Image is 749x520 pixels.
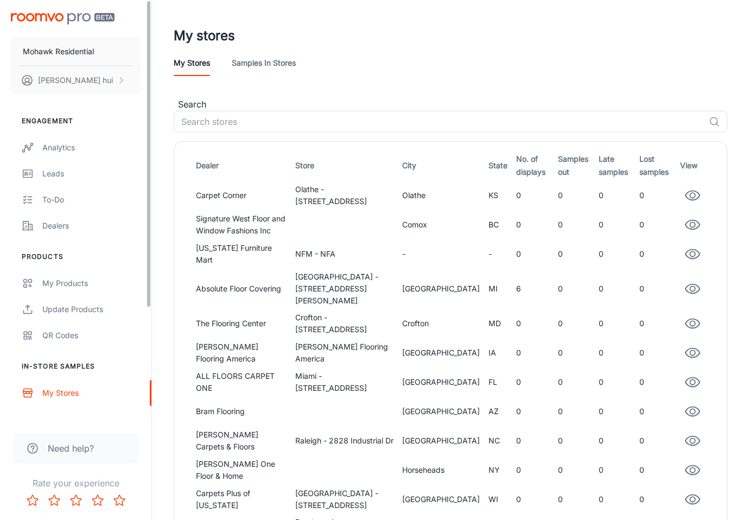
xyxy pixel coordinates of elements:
[183,367,291,397] td: ALL FLOORS CARPET ONE
[398,485,484,514] td: [GEOGRAPHIC_DATA]
[484,210,512,239] td: BC
[291,150,398,181] th: Store
[183,239,291,269] td: [US_STATE] Furniture Mart
[174,26,235,46] h1: My stores
[512,426,553,455] td: 0
[554,455,595,485] td: 0
[484,426,512,455] td: NC
[635,485,676,514] td: 0
[635,269,676,309] td: 0
[11,37,141,66] button: Mohawk Residential
[291,269,398,309] td: [GEOGRAPHIC_DATA] - [STREET_ADDRESS][PERSON_NAME]
[484,239,512,269] td: -
[11,66,141,94] button: [PERSON_NAME] hui
[554,338,595,367] td: 0
[183,269,291,309] td: Absolute Floor Covering
[512,150,553,181] th: No. of displays
[291,485,398,514] td: [GEOGRAPHIC_DATA] - [STREET_ADDRESS]
[42,168,141,180] div: Leads
[398,239,484,269] td: -
[512,239,553,269] td: 0
[42,329,141,341] div: QR Codes
[232,50,296,76] a: Samples in stores
[23,46,94,58] p: Mohawk Residential
[635,210,676,239] td: 0
[398,367,484,397] td: [GEOGRAPHIC_DATA]
[484,269,512,309] td: MI
[594,338,635,367] td: 0
[635,239,676,269] td: 0
[183,485,291,514] td: Carpets Plus of [US_STATE]
[594,309,635,338] td: 0
[183,181,291,210] td: Carpet Corner
[484,397,512,426] td: AZ
[9,477,143,490] p: Rate your experience
[512,210,553,239] td: 0
[484,309,512,338] td: MD
[512,367,553,397] td: 0
[594,181,635,210] td: 0
[42,142,141,154] div: Analytics
[291,367,398,397] td: Miami - [STREET_ADDRESS]
[594,269,635,309] td: 0
[174,50,210,76] a: My stores
[635,397,676,426] td: 0
[554,485,595,514] td: 0
[512,309,553,338] td: 0
[512,338,553,367] td: 0
[398,150,484,181] th: City
[484,455,512,485] td: NY
[65,490,87,511] button: Rate 3 star
[635,455,676,485] td: 0
[183,397,291,426] td: Bram Flooring
[594,485,635,514] td: 0
[174,111,704,132] input: Search stores
[554,367,595,397] td: 0
[183,309,291,338] td: The Flooring Center
[594,210,635,239] td: 0
[109,490,130,511] button: Rate 5 star
[291,181,398,210] td: Olathe - [STREET_ADDRESS]
[554,181,595,210] td: 0
[635,181,676,210] td: 0
[554,309,595,338] td: 0
[43,490,65,511] button: Rate 2 star
[554,269,595,309] td: 0
[635,367,676,397] td: 0
[512,269,553,309] td: 6
[178,98,727,111] p: Search
[11,13,115,24] img: Roomvo PRO Beta
[183,150,291,181] th: Dealer
[291,338,398,367] td: [PERSON_NAME] Flooring America
[594,426,635,455] td: 0
[594,239,635,269] td: 0
[484,367,512,397] td: FL
[554,150,595,181] th: Samples out
[183,210,291,239] td: Signature West Floor and Window Fashions Inc
[42,194,141,206] div: To-do
[398,397,484,426] td: [GEOGRAPHIC_DATA]
[38,74,113,86] p: [PERSON_NAME] hui
[594,150,635,181] th: Late samples
[512,397,553,426] td: 0
[594,367,635,397] td: 0
[42,303,141,315] div: Update Products
[398,181,484,210] td: Olathe
[635,338,676,367] td: 0
[635,426,676,455] td: 0
[594,397,635,426] td: 0
[484,181,512,210] td: KS
[512,455,553,485] td: 0
[87,490,109,511] button: Rate 4 star
[183,426,291,455] td: [PERSON_NAME] Carpets & Floors
[554,210,595,239] td: 0
[291,426,398,455] td: Raleigh - 2828 Industrial Dr
[594,455,635,485] td: 0
[183,338,291,367] td: [PERSON_NAME] Flooring America
[291,309,398,338] td: Crofton - [STREET_ADDRESS]
[398,338,484,367] td: [GEOGRAPHIC_DATA]
[398,269,484,309] td: [GEOGRAPHIC_DATA]
[398,455,484,485] td: Horseheads
[554,426,595,455] td: 0
[42,220,141,232] div: Dealers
